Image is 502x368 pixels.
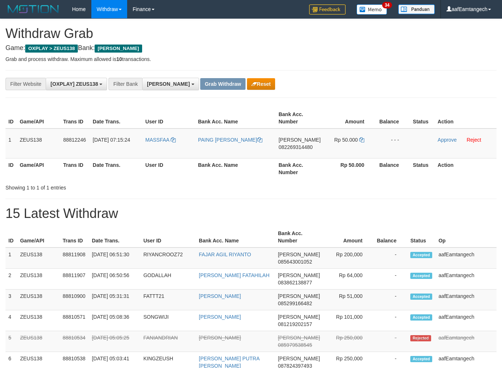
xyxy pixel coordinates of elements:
th: Rp 50.000 [324,158,376,179]
td: 2 [5,269,17,290]
th: Bank Acc. Name [195,158,275,179]
td: 88811908 [60,248,89,269]
td: SONGWIJI [140,310,196,331]
h4: Game: Bank: [5,45,497,52]
span: [PERSON_NAME] [278,272,320,278]
th: ID [5,108,17,129]
a: [PERSON_NAME] [199,314,241,320]
td: - [373,310,407,331]
span: Copy 082269314480 to clipboard [278,144,312,150]
td: [DATE] 05:31:31 [89,290,140,310]
a: [PERSON_NAME] [199,335,241,341]
h1: Withdraw Grab [5,26,497,41]
span: Accepted [410,273,432,279]
span: [PERSON_NAME] [278,252,320,257]
td: - [373,290,407,310]
th: Bank Acc. Name [195,108,275,129]
td: ZEUS138 [17,331,60,352]
td: ZEUS138 [17,248,60,269]
a: Reject [467,137,481,143]
span: Rejected [410,335,431,341]
td: ZEUS138 [17,269,60,290]
div: Showing 1 to 1 of 1 entries [5,181,204,191]
td: 88810534 [60,331,89,352]
th: Game/API [17,108,60,129]
a: PAING [PERSON_NAME] [198,137,262,143]
th: Balance [375,108,410,129]
td: FATTT21 [140,290,196,310]
span: [PERSON_NAME] [278,356,320,361]
img: MOTION_logo.png [5,4,61,15]
span: [DATE] 07:15:24 [93,137,130,143]
span: Copy 085299166482 to clipboard [278,300,312,306]
td: - - - [375,129,410,158]
th: Amount [324,108,376,129]
span: Copy 085979538545 to clipboard [278,342,312,348]
th: Date Trans. [90,108,142,129]
td: aafEamtangech [436,310,497,331]
td: [DATE] 06:51:30 [89,248,140,269]
th: Amount [323,227,373,248]
td: ZEUS138 [17,290,60,310]
div: Filter Website [5,78,46,90]
a: MASSFAA [145,137,176,143]
span: Rp 50.000 [334,137,358,143]
td: - [373,248,407,269]
span: MASSFAA [145,137,169,143]
button: Reset [247,78,275,90]
td: Rp 101,000 [323,310,373,331]
th: Op [436,227,497,248]
img: Feedback.jpg [309,4,346,15]
th: User ID [140,227,196,248]
th: Date Trans. [89,227,140,248]
th: ID [5,158,17,179]
a: [PERSON_NAME] [199,293,241,299]
span: Copy 081219202157 to clipboard [278,321,312,327]
img: panduan.png [398,4,435,14]
th: Status [410,108,435,129]
span: [PERSON_NAME] [278,314,320,320]
button: [OXPLAY] ZEUS138 [46,78,107,90]
h1: 15 Latest Withdraw [5,206,497,221]
th: User ID [142,108,195,129]
span: Accepted [410,252,432,258]
th: Trans ID [60,227,89,248]
th: Balance [375,158,410,179]
td: [DATE] 05:05:25 [89,331,140,352]
a: [PERSON_NAME] FATAHILAH [199,272,269,278]
td: aafEamtangech [436,269,497,290]
td: GODALLAH [140,269,196,290]
a: FAJAR AGIL RIYANTO [199,252,251,257]
th: Trans ID [60,108,90,129]
td: [DATE] 06:50:56 [89,269,140,290]
td: ZEUS138 [17,310,60,331]
td: 88810900 [60,290,89,310]
th: Action [435,158,497,179]
td: FANIANDRIAN [140,331,196,352]
span: Accepted [410,356,432,362]
a: Copy 50000 to clipboard [359,137,364,143]
th: Status [407,227,436,248]
span: [PERSON_NAME] [278,137,320,143]
td: 3 [5,290,17,310]
td: aafEamtangech [436,290,497,310]
span: [PERSON_NAME] [278,335,320,341]
th: Bank Acc. Number [275,227,323,248]
span: 34 [382,2,392,8]
td: 1 [5,129,17,158]
span: Copy 085643001052 to clipboard [278,259,312,265]
a: Approve [438,137,457,143]
th: User ID [142,158,195,179]
td: - [373,331,407,352]
td: Rp 250,000 [323,331,373,352]
td: aafEamtangech [436,331,497,352]
button: Grab Withdraw [200,78,245,90]
span: OXPLAY > ZEUS138 [25,45,78,53]
th: Bank Acc. Number [275,158,323,179]
img: Button%20Memo.svg [357,4,387,15]
th: Bank Acc. Number [275,108,323,129]
span: [OXPLAY] ZEUS138 [50,81,98,87]
td: RIYANCROOZ72 [140,248,196,269]
th: Balance [373,227,407,248]
td: Rp 51,000 [323,290,373,310]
